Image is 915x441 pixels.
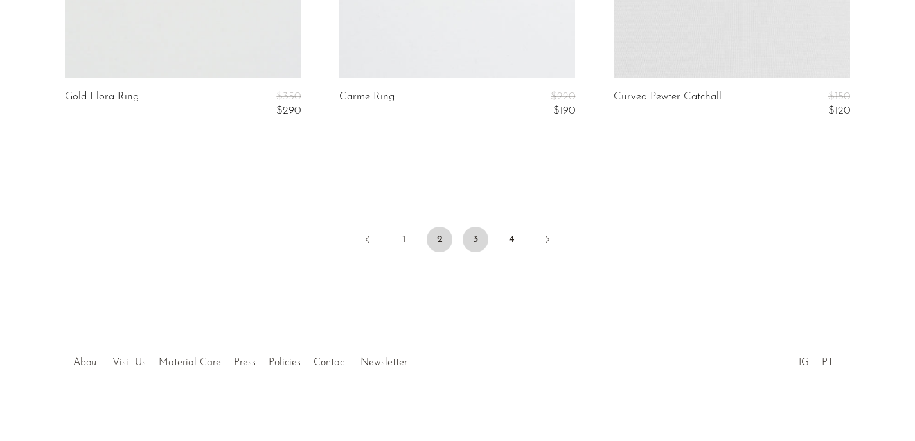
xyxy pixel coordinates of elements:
[73,358,100,368] a: About
[427,227,452,252] span: 2
[553,105,575,116] span: $190
[234,358,256,368] a: Press
[828,105,850,116] span: $120
[828,91,850,102] span: $150
[159,358,221,368] a: Material Care
[269,358,301,368] a: Policies
[463,227,488,252] a: 3
[535,227,560,255] a: Next
[314,358,348,368] a: Contact
[276,91,301,102] span: $350
[339,91,395,117] a: Carme Ring
[499,227,524,252] a: 4
[276,105,301,116] span: $290
[355,227,380,255] a: Previous
[822,358,833,368] a: PT
[799,358,809,368] a: IG
[391,227,416,252] a: 1
[65,91,139,117] a: Gold Flora Ring
[67,347,414,372] ul: Quick links
[112,358,146,368] a: Visit Us
[792,347,840,372] ul: Social Medias
[614,91,722,117] a: Curved Pewter Catchall
[551,91,575,102] span: $220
